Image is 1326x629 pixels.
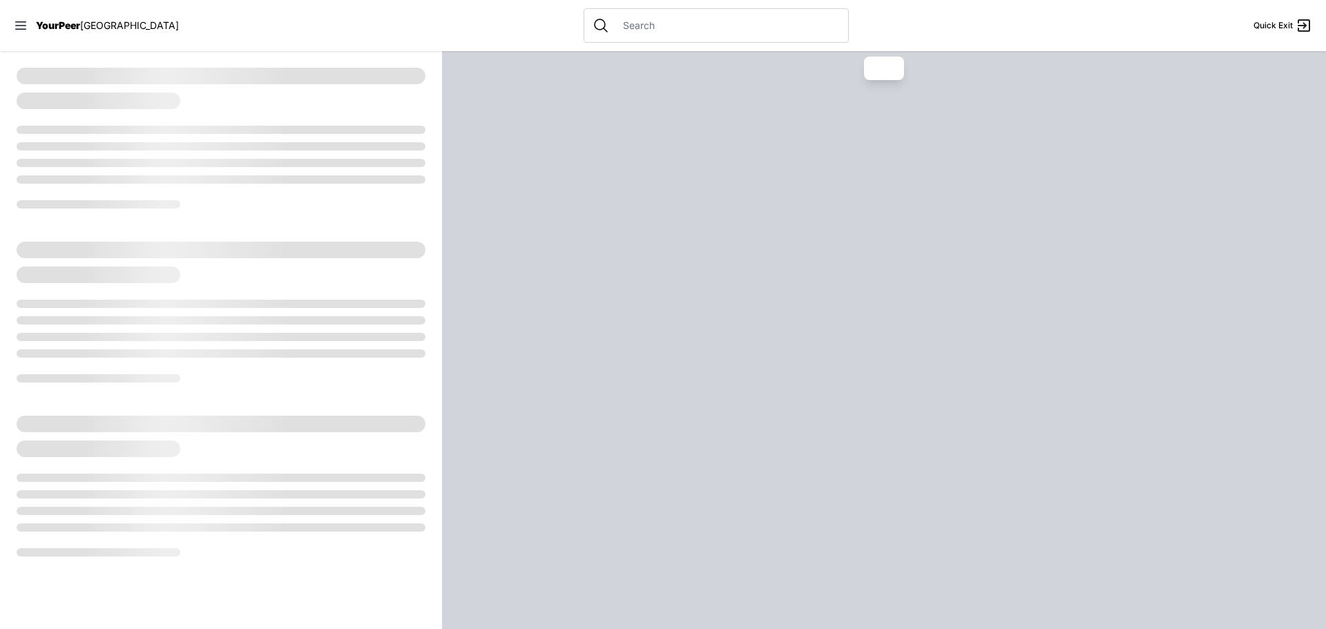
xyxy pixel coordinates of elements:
input: Search [615,19,840,32]
span: [GEOGRAPHIC_DATA] [80,19,179,31]
a: Quick Exit [1253,17,1312,34]
a: YourPeer[GEOGRAPHIC_DATA] [36,21,179,30]
span: YourPeer [36,19,80,31]
span: Quick Exit [1253,20,1293,31]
